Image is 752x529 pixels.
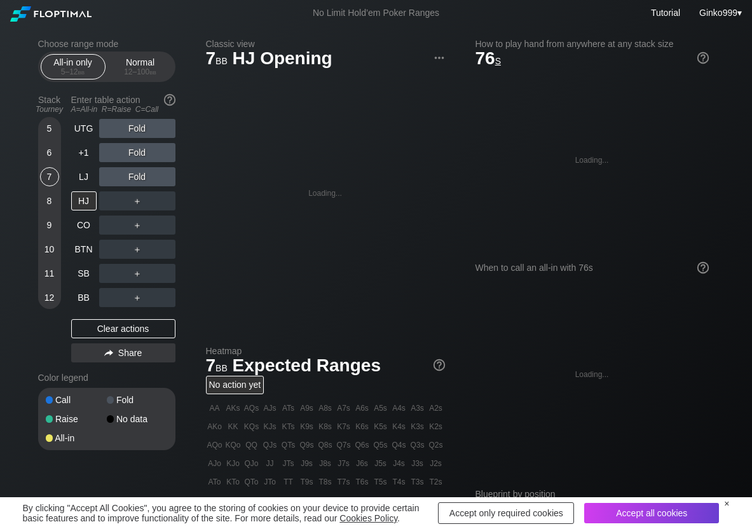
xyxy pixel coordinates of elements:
div: No Limit Hold’em Poker Ranges [294,8,458,21]
div: Q9o [243,491,261,509]
img: share.864f2f62.svg [104,350,113,357]
img: help.32db89a4.svg [696,261,710,275]
div: J5s [372,455,390,472]
div: K9o [224,491,242,509]
div: Q9s [298,436,316,454]
h1: Expected Ranges [206,355,445,376]
div: KTo [224,473,242,491]
div: No action yet [206,376,264,394]
img: help.32db89a4.svg [163,93,177,107]
div: T2s [427,473,445,491]
div: 8 [40,191,59,210]
div: Loading... [575,156,609,165]
div: J9s [298,455,316,472]
span: bb [78,67,85,76]
div: JTo [261,473,279,491]
div: QTo [243,473,261,491]
h2: How to play hand from anywhere at any stack size [475,39,709,49]
div: Q8s [317,436,334,454]
div: 6 [40,143,59,162]
div: 9 [40,216,59,235]
div: Raise [46,415,107,423]
div: K9s [298,418,316,436]
div: A9o [206,491,224,509]
div: 98s [317,491,334,509]
div: 11 [40,264,59,283]
div: 5 [40,119,59,138]
div: Clear actions [71,319,175,338]
span: bb [215,360,228,374]
div: K7s [335,418,353,436]
div: Fold [99,167,175,186]
div: BTN [71,240,97,259]
div: CO [71,216,97,235]
div: J2s [427,455,445,472]
div: QTs [280,436,297,454]
div: ＋ [99,288,175,307]
div: 97s [335,491,353,509]
img: help.32db89a4.svg [696,51,710,65]
div: K8s [317,418,334,436]
div: × [724,498,729,509]
div: Color legend [38,368,175,388]
div: SB [71,264,97,283]
div: A3s [409,399,427,417]
div: QJs [261,436,279,454]
div: 12 [40,288,59,307]
div: Fold [99,143,175,162]
span: 7 [204,49,229,70]
div: 95s [372,491,390,509]
div: ＋ [99,240,175,259]
div: Q5s [372,436,390,454]
div: Accept only required cookies [438,502,574,524]
a: Cookies Policy [339,513,397,523]
span: bb [215,53,228,67]
span: Ginko999 [699,8,737,18]
div: A7s [335,399,353,417]
div: Fold [99,119,175,138]
h2: Choose range mode [38,39,175,49]
div: Tourney [33,105,66,114]
h2: Classic view [206,39,445,49]
div: Normal [111,55,170,79]
div: TT [280,473,297,491]
div: AJs [261,399,279,417]
div: LJ [71,167,97,186]
div: AKo [206,418,224,436]
div: When to call an all-in with 76s [475,263,709,273]
div: T6s [353,473,371,491]
div: Loading... [308,189,342,198]
div: J3s [409,455,427,472]
div: AJo [206,455,224,472]
div: K3s [409,418,427,436]
div: 94s [390,491,408,509]
div: KTs [280,418,297,436]
div: A=All-in R=Raise C=Call [71,105,175,114]
div: ATo [206,473,224,491]
div: 5 – 12 [46,67,100,76]
div: KK [224,418,242,436]
img: help.32db89a4.svg [432,358,446,372]
div: QQ [243,436,261,454]
h2: Heatmap [206,346,445,356]
div: KQs [243,418,261,436]
div: A9s [298,399,316,417]
div: T8s [317,473,334,491]
div: AKs [224,399,242,417]
div: AQs [243,399,261,417]
div: ＋ [99,264,175,283]
div: Loading... [575,370,609,379]
div: 7 [40,167,59,186]
div: UTG [71,119,97,138]
div: ＋ [99,191,175,210]
div: +1 [71,143,97,162]
div: All-in [46,434,107,443]
div: 10 [40,240,59,259]
span: s [495,53,501,67]
div: ＋ [99,216,175,235]
div: T3s [409,473,427,491]
div: 93s [409,491,427,509]
div: 12 – 100 [114,67,167,76]
span: HJ Opening [231,49,334,70]
div: Call [46,395,107,404]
